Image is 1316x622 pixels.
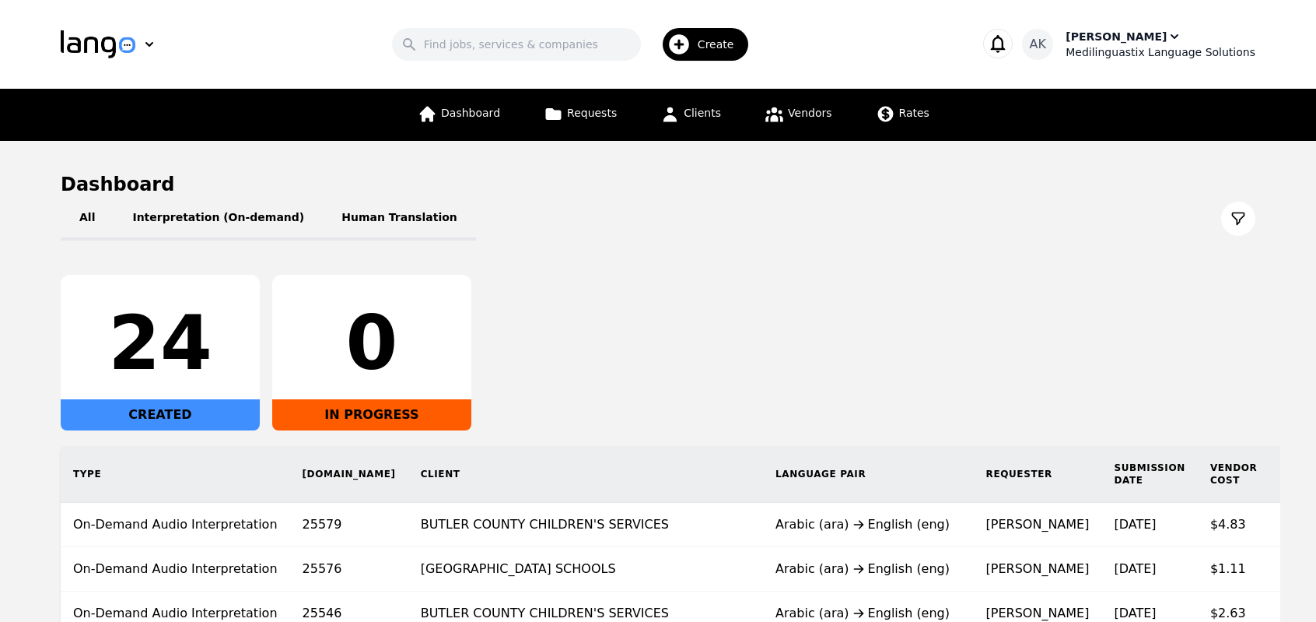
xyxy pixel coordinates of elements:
[285,306,459,381] div: 0
[408,89,509,141] a: Dashboard
[1066,29,1167,44] div: [PERSON_NAME]
[775,515,961,534] div: Arabic (ara) English (eng)
[974,547,1102,592] td: [PERSON_NAME]
[323,197,476,241] button: Human Translation
[698,37,745,52] span: Create
[61,30,135,58] img: Logo
[651,89,730,141] a: Clients
[408,503,763,547] td: BUTLER COUNTY CHILDREN'S SERVICES
[775,560,961,578] div: Arabic (ara) English (eng)
[1198,446,1270,503] th: Vendor Cost
[61,172,1255,197] h1: Dashboard
[974,446,1102,503] th: Requester
[61,197,114,241] button: All
[408,446,763,503] th: Client
[974,503,1102,547] td: [PERSON_NAME]
[408,547,763,592] td: [GEOGRAPHIC_DATA] SCHOOLS
[899,107,929,119] span: Rates
[1114,606,1156,620] time: [DATE]
[1221,202,1255,236] button: Filter
[755,89,841,141] a: Vendors
[763,446,974,503] th: Language Pair
[866,89,939,141] a: Rates
[1066,44,1255,60] div: Medilinguastix Language Solutions
[61,399,260,430] div: CREATED
[290,503,408,547] td: 25579
[290,547,408,592] td: 25576
[61,446,290,503] th: Type
[788,107,831,119] span: Vendors
[61,547,290,592] td: On-Demand Audio Interpretation
[1198,503,1270,547] td: $4.83
[441,107,500,119] span: Dashboard
[641,22,758,67] button: Create
[290,446,408,503] th: [DOMAIN_NAME]
[272,399,471,430] div: IN PROGRESS
[567,107,617,119] span: Requests
[73,306,247,381] div: 24
[1022,29,1255,60] button: AK[PERSON_NAME]Medilinguastix Language Solutions
[1198,547,1270,592] td: $1.11
[61,503,290,547] td: On-Demand Audio Interpretation
[684,107,721,119] span: Clients
[114,197,323,241] button: Interpretation (On-demand)
[1114,561,1156,576] time: [DATE]
[1101,446,1197,503] th: Submission Date
[1030,35,1046,54] span: AK
[1114,517,1156,532] time: [DATE]
[392,28,641,61] input: Find jobs, services & companies
[534,89,626,141] a: Requests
